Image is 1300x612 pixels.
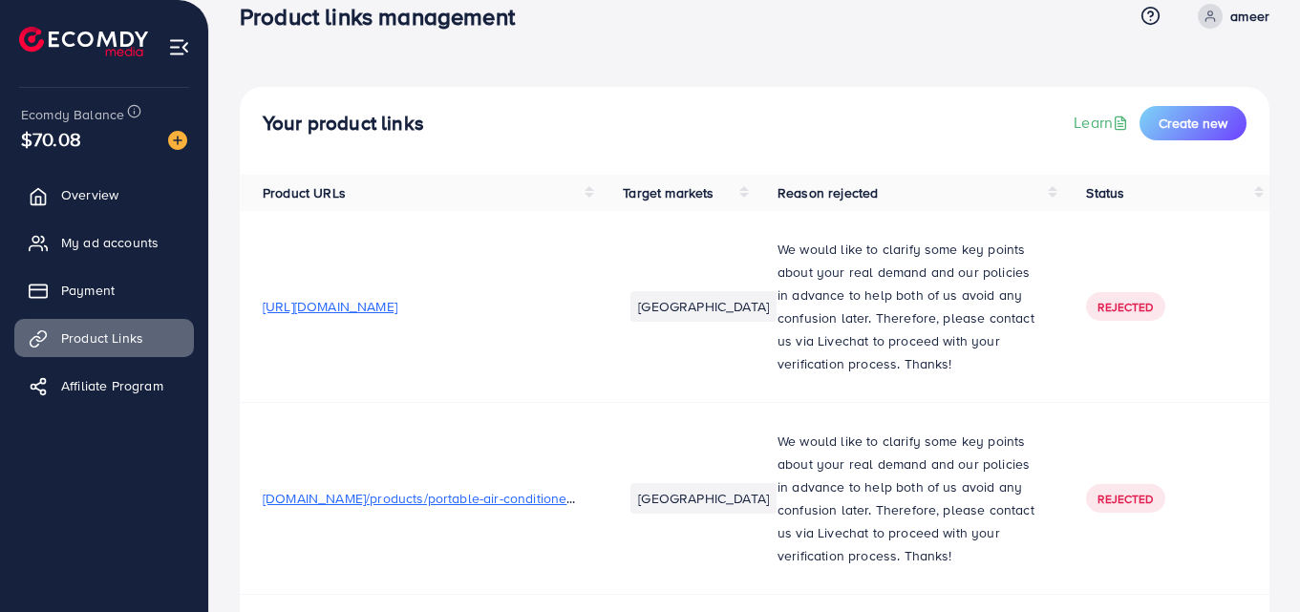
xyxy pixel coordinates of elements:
a: Affiliate Program [14,367,194,405]
span: Product URLs [263,183,346,202]
a: Payment [14,271,194,309]
span: Product Links [61,328,143,348]
span: Rejected [1098,299,1153,315]
span: [URL][DOMAIN_NAME] [263,297,397,316]
span: [DOMAIN_NAME]/products/portable-air-conditioner-fan [263,489,595,508]
h3: Product links management [240,3,530,31]
span: Reason rejected [778,183,878,202]
span: Affiliate Program [61,376,163,395]
a: Overview [14,176,194,214]
a: Learn [1074,112,1132,134]
p: We would like to clarify some key points about your real demand and our policies in advance to he... [778,430,1040,567]
a: ameer [1190,4,1269,29]
span: Ecomdy Balance [21,105,124,124]
p: We would like to clarify some key points about your real demand and our policies in advance to he... [778,238,1040,375]
li: [GEOGRAPHIC_DATA] [630,291,777,322]
span: Rejected [1098,491,1153,507]
span: My ad accounts [61,233,159,252]
p: ameer [1230,5,1269,28]
span: $70.08 [21,125,81,153]
h4: Your product links [263,112,424,136]
span: Overview [61,185,118,204]
iframe: Chat [1219,526,1286,598]
span: Create new [1159,114,1227,133]
img: image [168,131,187,150]
button: Create new [1140,106,1247,140]
img: logo [19,27,148,56]
span: Status [1086,183,1124,202]
span: Payment [61,281,115,300]
span: Target markets [623,183,714,202]
li: [GEOGRAPHIC_DATA] [630,483,777,514]
img: menu [168,36,190,58]
a: My ad accounts [14,223,194,262]
a: Product Links [14,319,194,357]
